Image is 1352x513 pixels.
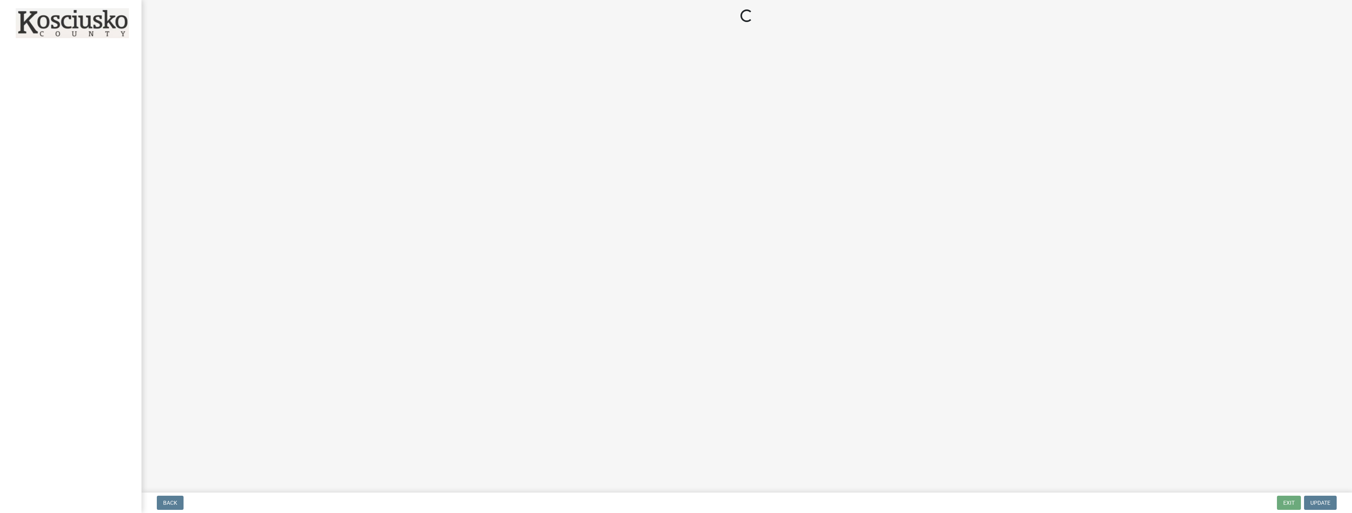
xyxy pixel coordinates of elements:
button: Update [1304,496,1337,510]
img: Kosciusko County, Indiana [16,8,129,38]
button: Back [157,496,184,510]
button: Exit [1277,496,1301,510]
span: Update [1310,500,1330,506]
span: Back [163,500,177,506]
